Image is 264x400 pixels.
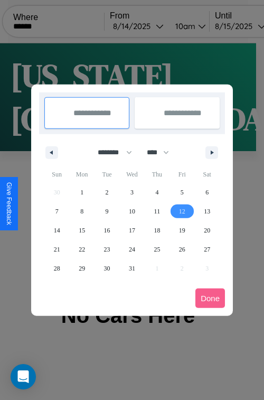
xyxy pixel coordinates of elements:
span: 29 [79,259,85,278]
span: 20 [204,221,210,240]
span: 30 [104,259,110,278]
button: Done [195,289,225,308]
button: 19 [169,221,194,240]
button: 8 [69,202,94,221]
button: 4 [145,183,169,202]
span: 27 [204,240,210,259]
button: 14 [44,221,69,240]
span: 8 [80,202,83,221]
span: Sat [195,166,220,183]
button: 21 [44,240,69,259]
button: 15 [69,221,94,240]
button: 12 [169,202,194,221]
button: 31 [119,259,144,278]
span: 17 [129,221,135,240]
button: 2 [95,183,119,202]
span: 13 [204,202,210,221]
button: 13 [195,202,220,221]
button: 5 [169,183,194,202]
button: 9 [95,202,119,221]
span: 28 [54,259,60,278]
span: 7 [55,202,59,221]
span: 4 [155,183,158,202]
span: 24 [129,240,135,259]
span: 6 [205,183,209,202]
button: 18 [145,221,169,240]
span: 19 [179,221,185,240]
span: 21 [54,240,60,259]
div: Give Feedback [5,182,13,225]
span: 11 [154,202,161,221]
button: 25 [145,240,169,259]
span: 3 [130,183,134,202]
span: Thu [145,166,169,183]
button: 6 [195,183,220,202]
button: 24 [119,240,144,259]
span: Sun [44,166,69,183]
span: 18 [154,221,160,240]
span: 1 [80,183,83,202]
span: 15 [79,221,85,240]
button: 11 [145,202,169,221]
button: 17 [119,221,144,240]
span: Mon [69,166,94,183]
button: 1 [69,183,94,202]
span: 5 [181,183,184,202]
button: 10 [119,202,144,221]
span: Fri [169,166,194,183]
span: 10 [129,202,135,221]
span: Wed [119,166,144,183]
button: 16 [95,221,119,240]
button: 26 [169,240,194,259]
button: 3 [119,183,144,202]
span: 9 [106,202,109,221]
div: Open Intercom Messenger [11,364,36,389]
span: 2 [106,183,109,202]
span: 16 [104,221,110,240]
span: 26 [179,240,185,259]
span: 23 [104,240,110,259]
span: 31 [129,259,135,278]
button: 7 [44,202,69,221]
button: 30 [95,259,119,278]
button: 28 [44,259,69,278]
span: 14 [54,221,60,240]
button: 27 [195,240,220,259]
button: 22 [69,240,94,259]
button: 20 [195,221,220,240]
button: 23 [95,240,119,259]
span: Tue [95,166,119,183]
span: 12 [179,202,185,221]
span: 25 [154,240,160,259]
button: 29 [69,259,94,278]
span: 22 [79,240,85,259]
